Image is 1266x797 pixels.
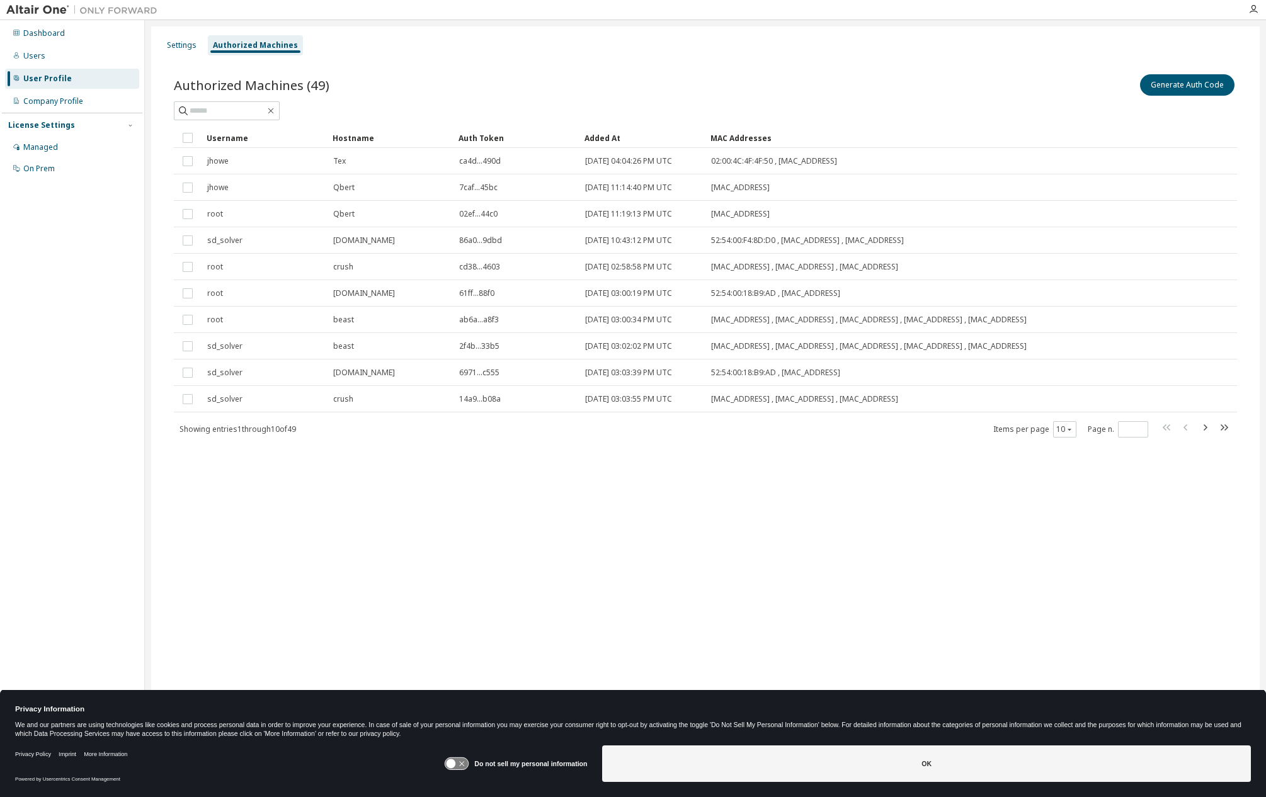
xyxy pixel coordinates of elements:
[333,183,355,193] span: Qbert
[710,128,1105,148] div: MAC Addresses
[6,4,164,16] img: Altair One
[23,96,83,106] div: Company Profile
[23,164,55,174] div: On Prem
[711,209,770,219] span: [MAC_ADDRESS]
[333,315,354,325] span: beast
[207,209,223,219] span: root
[8,120,75,130] div: License Settings
[333,209,355,219] span: Qbert
[585,156,672,166] span: [DATE] 04:04:26 PM UTC
[333,394,353,404] span: crush
[213,40,298,50] div: Authorized Machines
[459,156,501,166] span: ca4d...490d
[333,262,353,272] span: crush
[207,288,223,298] span: root
[333,368,395,378] span: [DOMAIN_NAME]
[23,28,65,38] div: Dashboard
[207,183,229,193] span: jhowe
[711,315,1027,325] span: [MAC_ADDRESS] , [MAC_ADDRESS] , [MAC_ADDRESS] , [MAC_ADDRESS] , [MAC_ADDRESS]
[585,183,672,193] span: [DATE] 11:14:40 PM UTC
[1056,424,1073,434] button: 10
[711,235,904,246] span: 52:54:00:F4:8D:D0 , [MAC_ADDRESS] , [MAC_ADDRESS]
[333,156,346,166] span: Tex
[711,288,840,298] span: 52:54:00:18:B9:AD , [MAC_ADDRESS]
[167,40,197,50] div: Settings
[459,341,499,351] span: 2f4b...33b5
[711,156,837,166] span: 02:00:4C:4F:4F:50 , [MAC_ADDRESS]
[333,128,448,148] div: Hostname
[23,74,72,84] div: User Profile
[207,341,242,351] span: sd_solver
[180,424,296,434] span: Showing entries 1 through 10 of 49
[711,262,898,272] span: [MAC_ADDRESS] , [MAC_ADDRESS] , [MAC_ADDRESS]
[585,394,672,404] span: [DATE] 03:03:55 PM UTC
[585,209,672,219] span: [DATE] 11:19:13 PM UTC
[23,142,58,152] div: Managed
[585,368,672,378] span: [DATE] 03:03:39 PM UTC
[585,288,672,298] span: [DATE] 03:00:19 PM UTC
[711,341,1027,351] span: [MAC_ADDRESS] , [MAC_ADDRESS] , [MAC_ADDRESS] , [MAC_ADDRESS] , [MAC_ADDRESS]
[459,183,498,193] span: 7caf...45bc
[207,235,242,246] span: sd_solver
[207,128,322,148] div: Username
[585,235,672,246] span: [DATE] 10:43:12 PM UTC
[585,262,672,272] span: [DATE] 02:58:58 PM UTC
[174,76,329,94] span: Authorized Machines (49)
[459,262,500,272] span: cd38...4603
[585,341,672,351] span: [DATE] 03:02:02 PM UTC
[585,128,700,148] div: Added At
[459,288,494,298] span: 61ff...88f0
[711,394,898,404] span: [MAC_ADDRESS] , [MAC_ADDRESS] , [MAC_ADDRESS]
[459,394,501,404] span: 14a9...b08a
[207,156,229,166] span: jhowe
[207,262,223,272] span: root
[207,368,242,378] span: sd_solver
[585,315,672,325] span: [DATE] 03:00:34 PM UTC
[459,128,574,148] div: Auth Token
[459,209,498,219] span: 02ef...44c0
[711,368,840,378] span: 52:54:00:18:B9:AD , [MAC_ADDRESS]
[459,315,499,325] span: ab6a...a8f3
[1140,74,1235,96] button: Generate Auth Code
[207,394,242,404] span: sd_solver
[459,368,499,378] span: 6971...c555
[333,288,395,298] span: [DOMAIN_NAME]
[333,235,395,246] span: [DOMAIN_NAME]
[459,235,502,246] span: 86a0...9dbd
[1088,421,1148,438] span: Page n.
[207,315,223,325] span: root
[23,51,45,61] div: Users
[711,183,770,193] span: [MAC_ADDRESS]
[993,421,1076,438] span: Items per page
[333,341,354,351] span: beast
